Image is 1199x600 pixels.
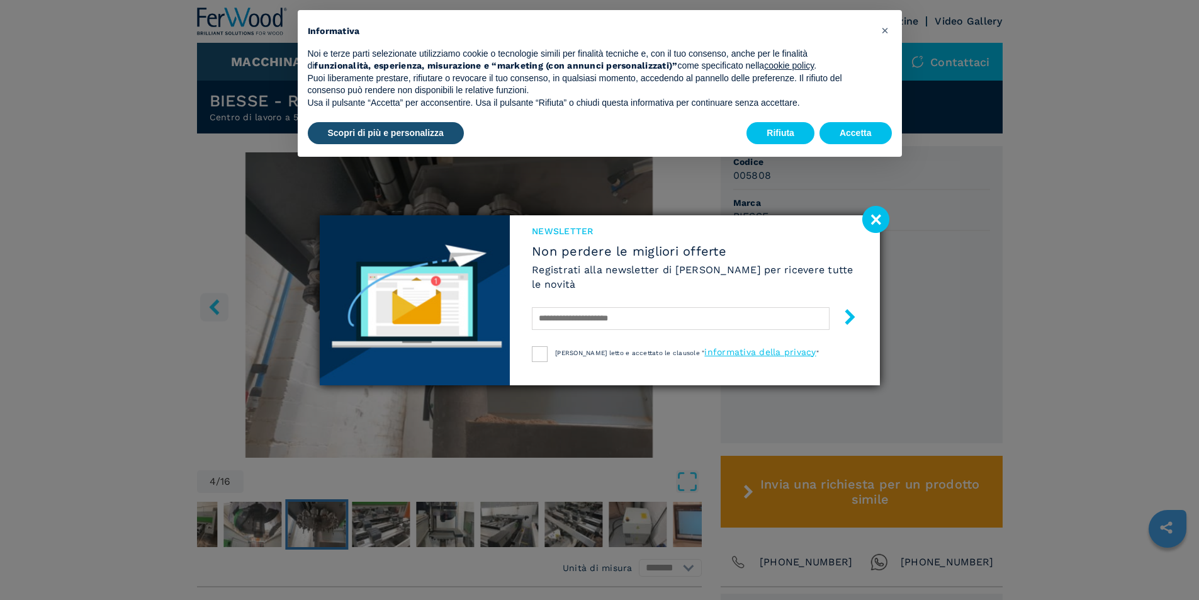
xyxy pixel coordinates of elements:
[875,20,896,40] button: Chiudi questa informativa
[308,97,872,110] p: Usa il pulsante “Accetta” per acconsentire. Usa il pulsante “Rifiuta” o chiudi questa informativa...
[308,25,872,38] h2: Informativa
[308,72,872,97] p: Puoi liberamente prestare, rifiutare o revocare il tuo consenso, in qualsiasi momento, accedendo ...
[308,122,464,145] button: Scopri di più e personalizza
[746,122,814,145] button: Rifiuta
[308,48,872,72] p: Noi e terze parti selezionate utilizziamo cookie o tecnologie simili per finalità tecniche e, con...
[532,263,857,292] h6: Registrati alla newsletter di [PERSON_NAME] per ricevere tutte le novità
[819,122,892,145] button: Accetta
[314,60,677,71] strong: funzionalità, esperienza, misurazione e “marketing (con annunci personalizzati)”
[532,244,857,259] span: Non perdere le migliori offerte
[830,304,858,334] button: submit-button
[704,347,816,357] a: informativa della privacy
[532,225,857,237] span: NEWSLETTER
[555,349,704,356] span: [PERSON_NAME] letto e accettato le clausole "
[320,215,510,385] img: Newsletter image
[816,349,819,356] span: "
[881,23,889,38] span: ×
[764,60,814,71] a: cookie policy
